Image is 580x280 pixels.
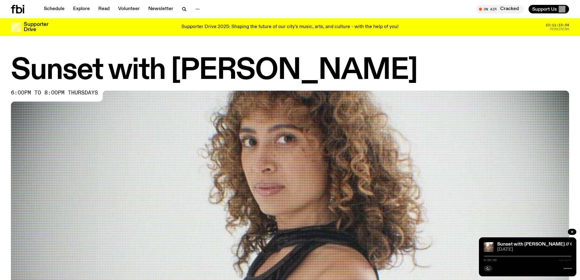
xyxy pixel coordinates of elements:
span: -:--:-- [559,259,571,262]
a: Schedule [40,5,68,13]
span: 0:00:00 [484,259,497,262]
h1: Sunset with [PERSON_NAME] [11,57,569,84]
span: Remaining [550,27,569,31]
a: Read [95,5,113,13]
a: Explore [69,5,93,13]
button: Support Us [529,5,569,13]
p: Supporter Drive 2025: Shaping the future of our city’s music, arts, and culture - with the help o... [181,24,399,30]
button: On AirCracked [476,5,524,13]
span: Support Us [532,6,557,12]
span: [DATE] [497,247,571,252]
span: 6:00pm to 8:00pm thursdays [11,90,98,95]
h3: Supporter Drive [24,22,48,32]
a: Newsletter [145,5,177,13]
span: 10:11:15:54 [546,23,569,27]
a: Volunteer [114,5,143,13]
